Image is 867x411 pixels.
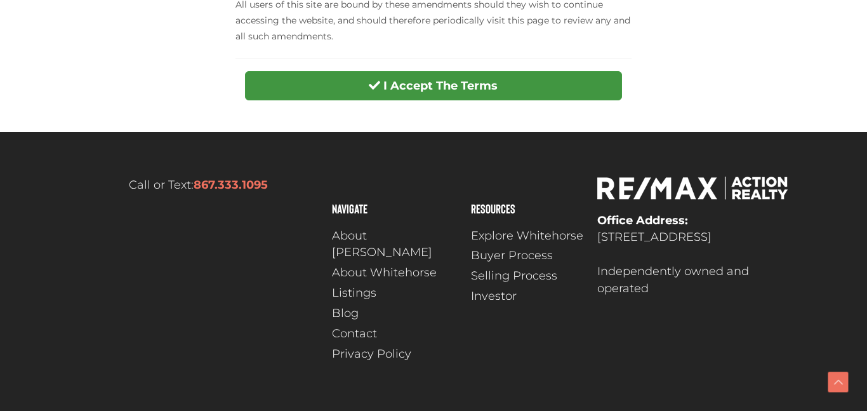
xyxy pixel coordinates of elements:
a: Buyer Process [471,247,585,264]
button: I Accept The Terms [245,71,621,100]
span: Investor [471,288,517,305]
a: Explore Whitehorse [471,227,585,245]
span: Privacy Policy [332,346,411,363]
a: About Whitehorse [332,264,458,281]
h4: Navigate [332,202,458,215]
span: Buyer Process [471,247,553,264]
a: Investor [471,288,585,305]
span: Explore Whitehorse [471,227,583,245]
strong: Office Address: [597,213,688,227]
span: Contact [332,325,377,342]
span: Blog [332,305,359,322]
a: Listings [332,285,458,302]
a: About [PERSON_NAME] [332,227,458,262]
a: 867.333.1095 [194,178,268,192]
a: Selling Process [471,267,585,285]
strong: I Accept The Terms [383,79,498,93]
h4: Resources [471,202,585,215]
a: Contact [332,325,458,342]
a: Blog [332,305,458,322]
span: Selling Process [471,267,557,285]
span: About Whitehorse [332,264,437,281]
span: Listings [332,285,376,302]
p: Call or Text: [78,177,319,194]
p: [STREET_ADDRESS] Independently owned and operated [597,212,789,297]
a: Privacy Policy [332,346,458,363]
